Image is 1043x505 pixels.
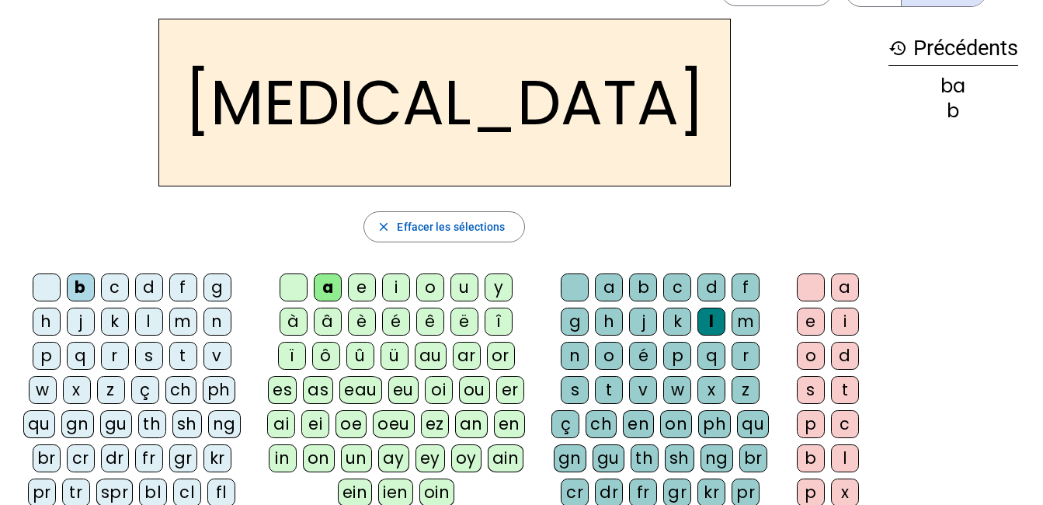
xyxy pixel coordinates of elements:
div: l [135,308,163,336]
div: j [67,308,95,336]
div: è [348,308,376,336]
div: a [831,273,859,301]
div: b [797,444,825,472]
h2: [MEDICAL_DATA] [158,19,731,186]
div: oi [425,376,453,404]
div: y [485,273,513,301]
div: q [67,342,95,370]
div: v [629,376,657,404]
div: é [382,308,410,336]
div: ph [203,376,235,404]
div: t [169,342,197,370]
div: ü [381,342,409,370]
div: in [269,444,297,472]
div: a [314,273,342,301]
div: p [33,342,61,370]
div: gn [61,410,94,438]
div: o [797,342,825,370]
div: b [888,102,1018,120]
div: ë [450,308,478,336]
div: p [797,410,825,438]
div: ou [459,376,490,404]
span: Effacer les sélections [397,218,505,236]
div: oeu [373,410,415,438]
div: eau [339,376,382,404]
div: eu [388,376,419,404]
div: l [697,308,725,336]
button: Effacer les sélections [363,211,524,242]
div: h [33,308,61,336]
div: t [595,376,623,404]
div: oy [451,444,482,472]
div: th [138,410,166,438]
div: ng [701,444,733,472]
div: qu [737,410,769,438]
div: th [631,444,659,472]
div: es [268,376,297,404]
div: i [831,308,859,336]
div: a [595,273,623,301]
div: ch [165,376,196,404]
div: ï [278,342,306,370]
div: v [203,342,231,370]
div: d [697,273,725,301]
div: ç [131,376,159,404]
div: en [623,410,654,438]
div: f [169,273,197,301]
div: f [732,273,760,301]
div: or [487,342,515,370]
div: u [450,273,478,301]
div: au [415,342,447,370]
div: e [348,273,376,301]
h3: Précédents [888,31,1018,66]
div: on [303,444,335,472]
div: kr [203,444,231,472]
div: b [629,273,657,301]
div: br [33,444,61,472]
div: p [663,342,691,370]
div: ay [378,444,409,472]
mat-icon: close [377,220,391,234]
div: ei [301,410,329,438]
div: br [739,444,767,472]
div: à [280,308,308,336]
div: r [101,342,129,370]
div: ba [888,77,1018,96]
div: i [382,273,410,301]
mat-icon: history [888,39,907,57]
div: ar [453,342,481,370]
div: un [341,444,372,472]
div: l [831,444,859,472]
div: ez [421,410,449,438]
div: x [63,376,91,404]
div: h [595,308,623,336]
div: ain [488,444,524,472]
div: gn [554,444,586,472]
div: z [97,376,125,404]
div: j [629,308,657,336]
div: é [629,342,657,370]
div: c [831,410,859,438]
div: sh [665,444,694,472]
div: x [697,376,725,404]
div: n [561,342,589,370]
div: t [831,376,859,404]
div: s [797,376,825,404]
div: m [169,308,197,336]
div: ng [208,410,241,438]
div: en [494,410,525,438]
div: c [101,273,129,301]
div: g [203,273,231,301]
div: k [663,308,691,336]
div: ch [586,410,617,438]
div: q [697,342,725,370]
div: ey [415,444,445,472]
div: on [660,410,692,438]
div: s [561,376,589,404]
div: c [663,273,691,301]
div: fr [135,444,163,472]
div: an [455,410,488,438]
div: n [203,308,231,336]
div: d [135,273,163,301]
div: z [732,376,760,404]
